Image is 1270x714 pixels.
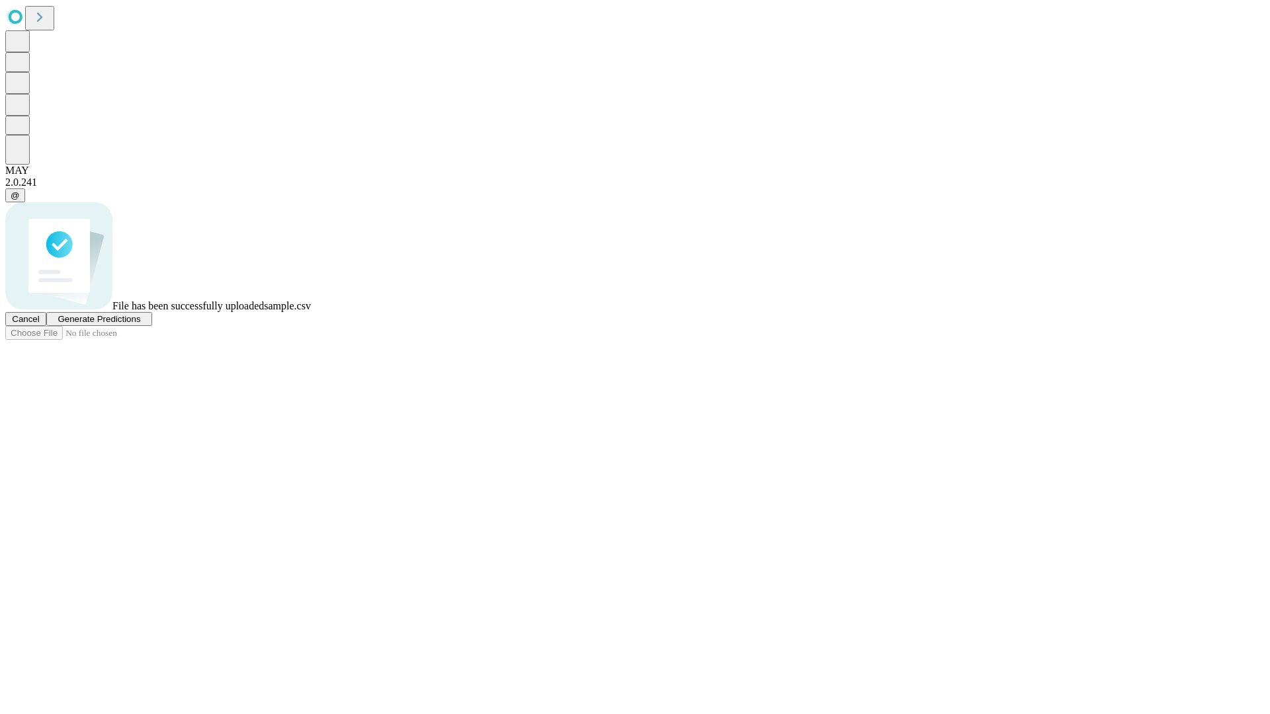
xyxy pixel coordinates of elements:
span: sample.csv [264,300,311,311]
div: MAY [5,165,1265,177]
span: @ [11,190,20,200]
div: 2.0.241 [5,177,1265,188]
button: @ [5,188,25,202]
button: Cancel [5,312,46,326]
span: Generate Predictions [58,314,140,324]
button: Generate Predictions [46,312,152,326]
span: Cancel [12,314,40,324]
span: File has been successfully uploaded [112,300,264,311]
